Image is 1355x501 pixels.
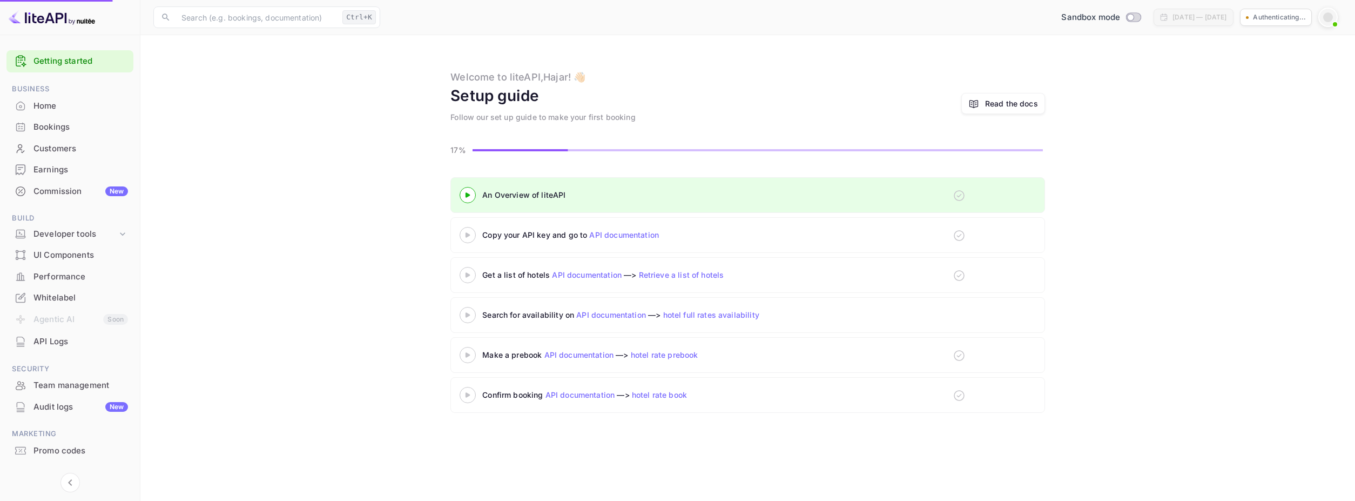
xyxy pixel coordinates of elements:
a: API Logs [6,331,133,351]
div: Performance [6,266,133,288]
div: Earnings [6,159,133,181]
div: Earnings [33,164,128,176]
div: Get a list of hotels —> [482,269,752,280]
a: hotel rate prebook [631,350,698,359]
p: Authenticating... [1253,12,1306,22]
span: Security [6,363,133,375]
div: Team management [6,375,133,396]
a: API documentation [552,270,622,279]
a: Read the docs [961,93,1045,114]
div: Commission [33,185,128,198]
div: Promo codes [6,440,133,462]
div: Audit logs [33,401,128,413]
span: Marketing [6,428,133,440]
a: API documentation [544,350,614,359]
div: Whitelabel [6,288,133,309]
div: Getting started [6,50,133,72]
div: Customers [6,138,133,159]
a: Performance [6,266,133,286]
div: New [105,402,128,412]
span: Build [6,212,133,224]
a: API documentation [545,390,615,399]
div: Team management [33,379,128,392]
a: Team management [6,375,133,395]
div: Promo codes [33,445,128,457]
a: Earnings [6,159,133,179]
div: Performance [33,271,128,283]
div: Developer tools [6,225,133,244]
a: Whitelabel [6,288,133,308]
div: Welcome to liteAPI, Hajar ! 👋🏻 [450,70,585,84]
div: Bookings [6,117,133,138]
div: Search for availability on —> [482,309,860,320]
div: UI Components [33,249,128,262]
div: UI Components [6,245,133,266]
span: Business [6,83,133,95]
a: Home [6,96,133,116]
div: Whitelabel [33,292,128,304]
a: API documentation [576,310,646,319]
input: Search (e.g. bookings, documentation) [175,6,338,28]
div: Switch to Production mode [1057,11,1145,24]
div: Home [33,100,128,112]
a: hotel full rates availability [663,310,759,319]
div: Follow our set up guide to make your first booking [450,111,636,123]
div: Ctrl+K [342,10,376,24]
a: Customers [6,138,133,158]
div: Bookings [33,121,128,133]
a: Bookings [6,117,133,137]
div: API Logs [33,336,128,348]
span: Sandbox mode [1061,11,1120,24]
div: Audit logsNew [6,397,133,418]
div: Customers [33,143,128,155]
a: Audit logsNew [6,397,133,417]
div: Setup guide [450,84,539,107]
div: API Logs [6,331,133,352]
div: Copy your API key and go to [482,229,752,241]
a: Read the docs [985,98,1038,109]
div: CommissionNew [6,181,133,202]
a: Getting started [33,55,128,68]
div: Developer tools [33,228,117,241]
a: hotel rate book [632,390,687,399]
a: CommissionNew [6,181,133,201]
div: Confirm booking —> [482,389,752,400]
div: [DATE] — [DATE] [1172,12,1226,22]
div: Make a prebook —> [482,349,752,360]
a: API documentation [589,230,659,239]
div: Home [6,96,133,117]
div: New [105,186,128,196]
div: An Overview of liteAPI [482,189,752,201]
a: Retrieve a list of hotels [639,270,724,279]
p: 17% [450,144,469,156]
a: UI Components [6,245,133,265]
a: Promo codes [6,440,133,460]
button: Collapse navigation [60,473,80,492]
img: LiteAPI logo [9,9,95,26]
